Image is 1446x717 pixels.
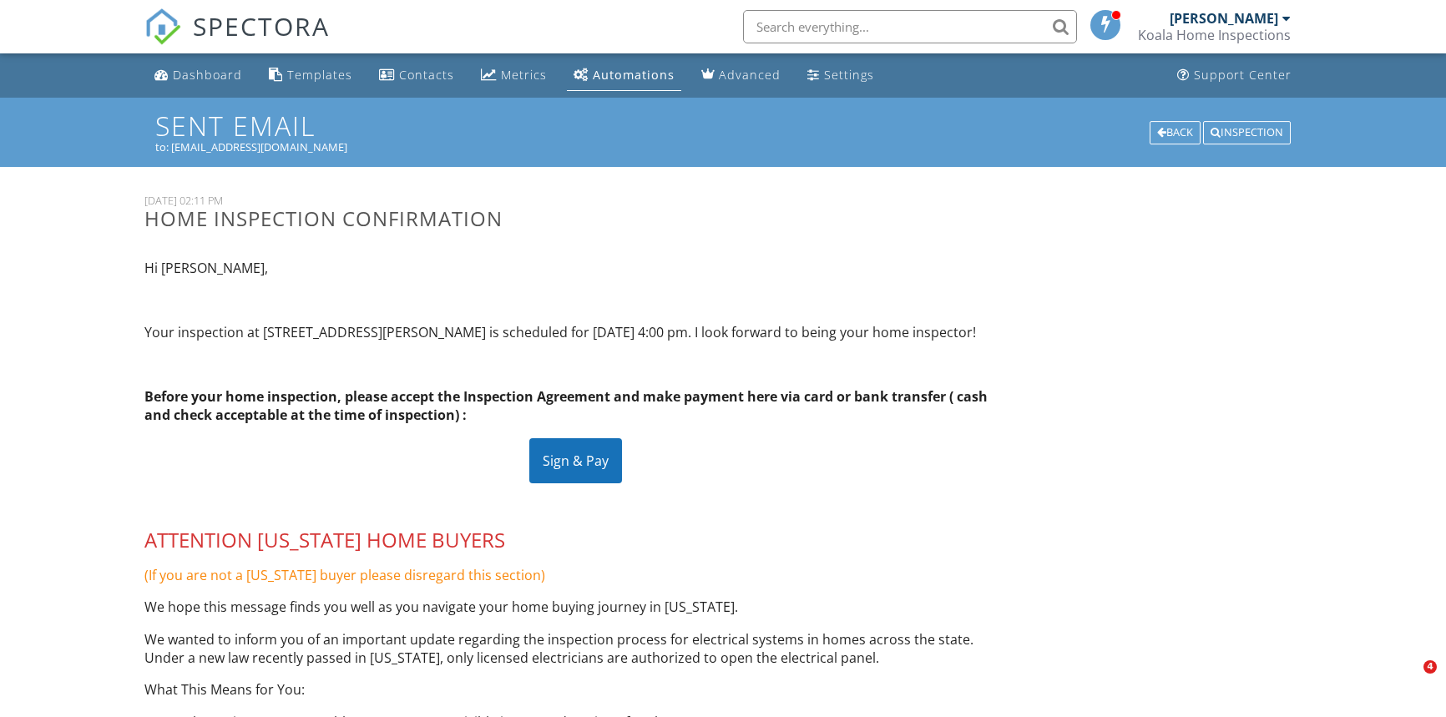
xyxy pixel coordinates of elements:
span: SPECTORA [193,8,330,43]
div: Automations [593,67,675,83]
h1: Sent Email [155,111,1291,140]
div: Metrics [501,67,547,83]
div: Back [1150,121,1201,144]
input: Search everything... [743,10,1077,43]
iframe: Intercom live chat [1389,660,1429,700]
div: Templates [287,67,352,83]
div: [DATE] 02:11 PM [144,194,1007,207]
a: SPECTORA [144,23,330,58]
strong: Before your home inspection, please accept the Inspection Agreement and make payment here via car... [144,387,988,424]
p: Your inspection at [STREET_ADDRESS][PERSON_NAME] is scheduled for [DATE] 4:00 pm. I look forward ... [144,323,1007,341]
a: Back [1150,124,1203,139]
div: [PERSON_NAME] [1170,10,1278,27]
a: Templates [262,60,359,91]
p: We wanted to inform you of an important update regarding the inspection process for electrical sy... [144,630,1007,668]
a: Inspection [1203,124,1291,139]
div: Contacts [399,67,454,83]
div: Koala Home Inspections [1138,27,1291,43]
p: We hope this message finds you well as you navigate your home buying journey in [US_STATE]. [144,598,1007,616]
a: Sign & Pay [529,452,622,470]
a: Support Center [1170,60,1298,91]
img: The Best Home Inspection Software - Spectora [144,8,181,45]
a: Contacts [372,60,461,91]
div: Support Center [1194,67,1292,83]
div: Settings [824,67,874,83]
h3: Home Inspection Confirmation [144,207,1007,230]
span: ATTENTION [US_STATE] HOME BUYERS [144,526,505,553]
a: Settings [801,60,881,91]
a: Advanced [695,60,787,91]
a: Dashboard [148,60,249,91]
div: to: [EMAIL_ADDRESS][DOMAIN_NAME] [155,140,1291,154]
a: Metrics [474,60,554,91]
div: Advanced [719,67,781,83]
div: Dashboard [173,67,242,83]
div: Inspection [1203,121,1291,144]
div: Sign & Pay [529,438,622,483]
p: What This Means for You: [144,680,1007,699]
span: (If you are not a [US_STATE] buyer please disregard this section) [144,566,545,584]
span: 4 [1423,660,1437,674]
p: Hi [PERSON_NAME], [144,259,1007,277]
a: Automations (Basic) [567,60,681,91]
